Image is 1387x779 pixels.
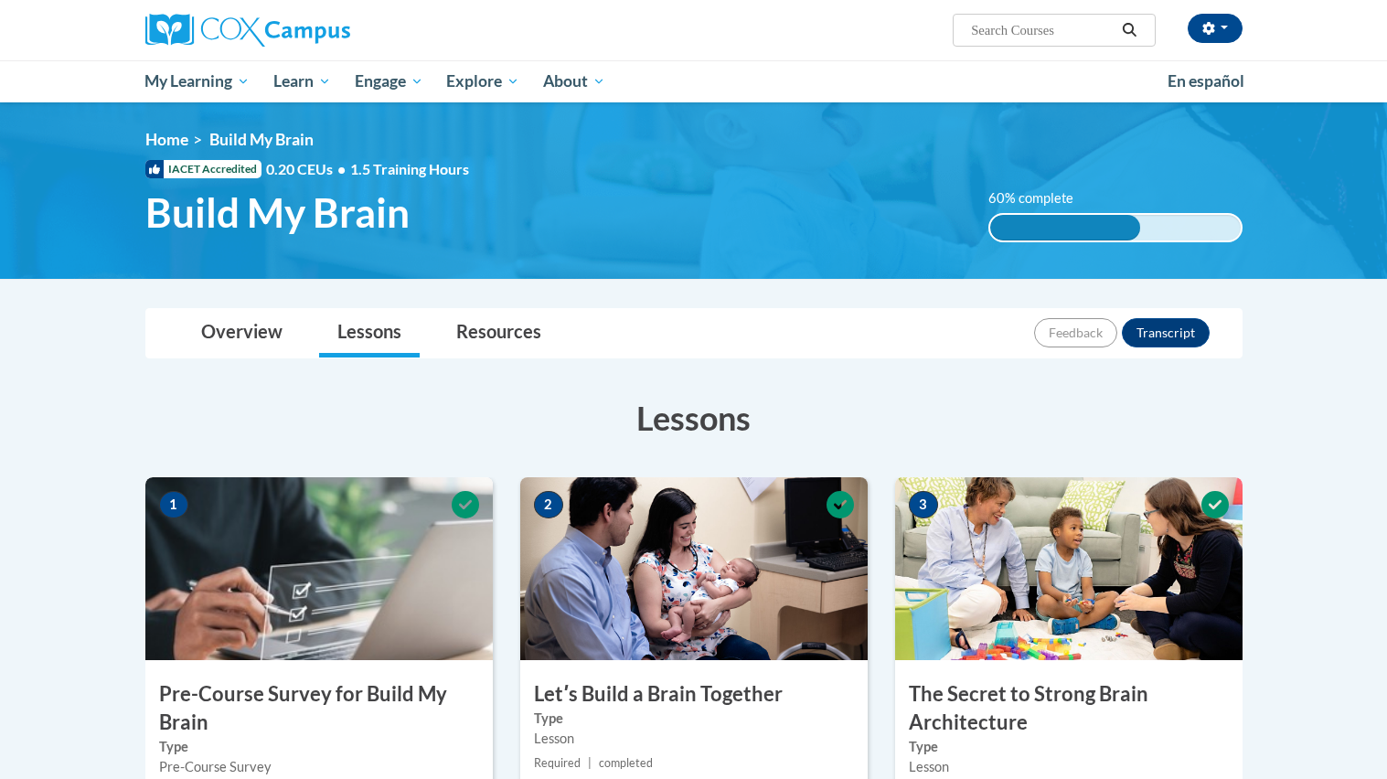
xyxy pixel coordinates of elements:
[520,680,868,709] h3: Letʹs Build a Brain Together
[355,70,423,92] span: Engage
[599,756,653,770] span: completed
[534,491,563,518] span: 2
[273,70,331,92] span: Learn
[159,491,188,518] span: 1
[895,680,1243,737] h3: The Secret to Strong Brain Architecture
[969,19,1115,41] input: Search Courses
[1168,71,1244,91] span: En español
[588,756,592,770] span: |
[909,491,938,518] span: 3
[159,737,479,757] label: Type
[145,680,493,737] h3: Pre-Course Survey for Build My Brain
[159,757,479,777] div: Pre-Course Survey
[434,60,531,102] a: Explore
[144,70,250,92] span: My Learning
[343,60,435,102] a: Engage
[531,60,617,102] a: About
[145,188,410,237] span: Build My Brain
[145,14,350,47] img: Cox Campus
[145,14,493,47] a: Cox Campus
[446,70,519,92] span: Explore
[145,160,261,178] span: IACET Accredited
[534,729,854,749] div: Lesson
[319,309,420,357] a: Lessons
[1122,318,1210,347] button: Transcript
[118,60,1270,102] div: Main menu
[520,477,868,660] img: Course Image
[543,70,605,92] span: About
[209,130,314,149] span: Build My Brain
[895,477,1243,660] img: Course Image
[438,309,560,357] a: Resources
[1115,19,1143,41] button: Search
[261,60,343,102] a: Learn
[534,756,581,770] span: Required
[1156,62,1256,101] a: En español
[534,709,854,729] label: Type
[266,159,350,179] span: 0.20 CEUs
[1188,14,1243,43] button: Account Settings
[145,477,493,660] img: Course Image
[183,309,301,357] a: Overview
[133,60,262,102] a: My Learning
[337,160,346,177] span: •
[909,737,1229,757] label: Type
[145,395,1243,441] h3: Lessons
[1034,318,1117,347] button: Feedback
[909,757,1229,777] div: Lesson
[145,130,188,149] a: Home
[988,188,1094,208] label: 60% complete
[350,160,469,177] span: 1.5 Training Hours
[990,215,1140,240] div: 60% complete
